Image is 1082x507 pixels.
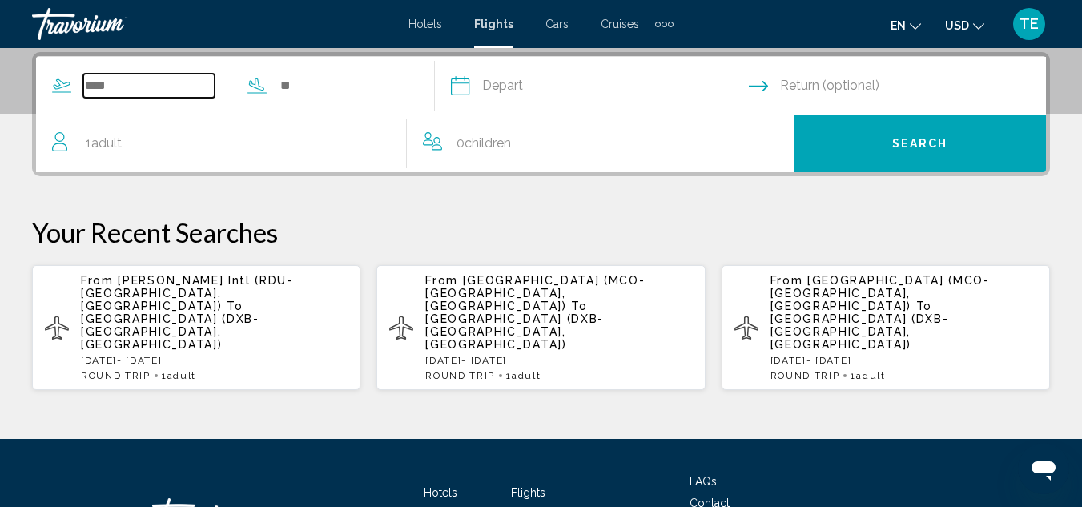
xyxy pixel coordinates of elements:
[945,19,969,32] span: USD
[1018,443,1069,494] iframe: Button to launch messaging window
[511,486,545,499] a: Flights
[916,300,932,312] span: To
[892,138,948,151] span: Search
[655,11,674,37] button: Extra navigation items
[512,370,541,381] span: Adult
[32,8,392,40] a: Travorium
[770,274,803,287] span: From
[425,312,604,351] span: [GEOGRAPHIC_DATA] (DXB-[GEOGRAPHIC_DATA], [GEOGRAPHIC_DATA])
[36,115,794,172] button: Travelers: 1 adult, 0 children
[770,274,990,312] span: [GEOGRAPHIC_DATA] (MCO-[GEOGRAPHIC_DATA], [GEOGRAPHIC_DATA])
[425,355,692,366] p: [DATE] - [DATE]
[794,115,1046,172] button: Search
[81,274,114,287] span: From
[36,56,1046,172] div: Search widget
[856,370,885,381] span: Adult
[86,132,122,155] span: 1
[451,57,749,115] button: Depart date
[1008,7,1050,41] button: User Menu
[32,264,360,391] button: From [PERSON_NAME] Intl (RDU-[GEOGRAPHIC_DATA], [GEOGRAPHIC_DATA]) To [GEOGRAPHIC_DATA] (DXB-[GEO...
[227,300,243,312] span: To
[81,312,259,351] span: [GEOGRAPHIC_DATA] (DXB-[GEOGRAPHIC_DATA], [GEOGRAPHIC_DATA])
[167,370,196,381] span: Adult
[457,132,511,155] span: 0
[91,135,122,151] span: Adult
[780,74,879,97] span: Return (optional)
[945,14,984,37] button: Change currency
[81,274,293,312] span: [PERSON_NAME] Intl (RDU-[GEOGRAPHIC_DATA], [GEOGRAPHIC_DATA])
[851,370,885,381] span: 1
[891,14,921,37] button: Change language
[425,370,495,381] span: ROUND TRIP
[32,216,1050,248] p: Your Recent Searches
[690,475,717,488] a: FAQs
[425,274,458,287] span: From
[474,18,513,30] a: Flights
[408,18,442,30] a: Hotels
[770,312,949,351] span: [GEOGRAPHIC_DATA] (DXB-[GEOGRAPHIC_DATA], [GEOGRAPHIC_DATA])
[722,264,1050,391] button: From [GEOGRAPHIC_DATA] (MCO-[GEOGRAPHIC_DATA], [GEOGRAPHIC_DATA]) To [GEOGRAPHIC_DATA] (DXB-[GEOG...
[81,355,348,366] p: [DATE] - [DATE]
[749,57,1047,115] button: Return date
[425,274,645,312] span: [GEOGRAPHIC_DATA] (MCO-[GEOGRAPHIC_DATA], [GEOGRAPHIC_DATA])
[770,370,840,381] span: ROUND TRIP
[376,264,705,391] button: From [GEOGRAPHIC_DATA] (MCO-[GEOGRAPHIC_DATA], [GEOGRAPHIC_DATA]) To [GEOGRAPHIC_DATA] (DXB-[GEOG...
[424,486,457,499] a: Hotels
[601,18,639,30] a: Cruises
[571,300,587,312] span: To
[891,19,906,32] span: en
[465,135,511,151] span: Children
[770,355,1037,366] p: [DATE] - [DATE]
[1020,16,1039,32] span: TE
[506,370,541,381] span: 1
[545,18,569,30] a: Cars
[81,370,151,381] span: ROUND TRIP
[162,370,196,381] span: 1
